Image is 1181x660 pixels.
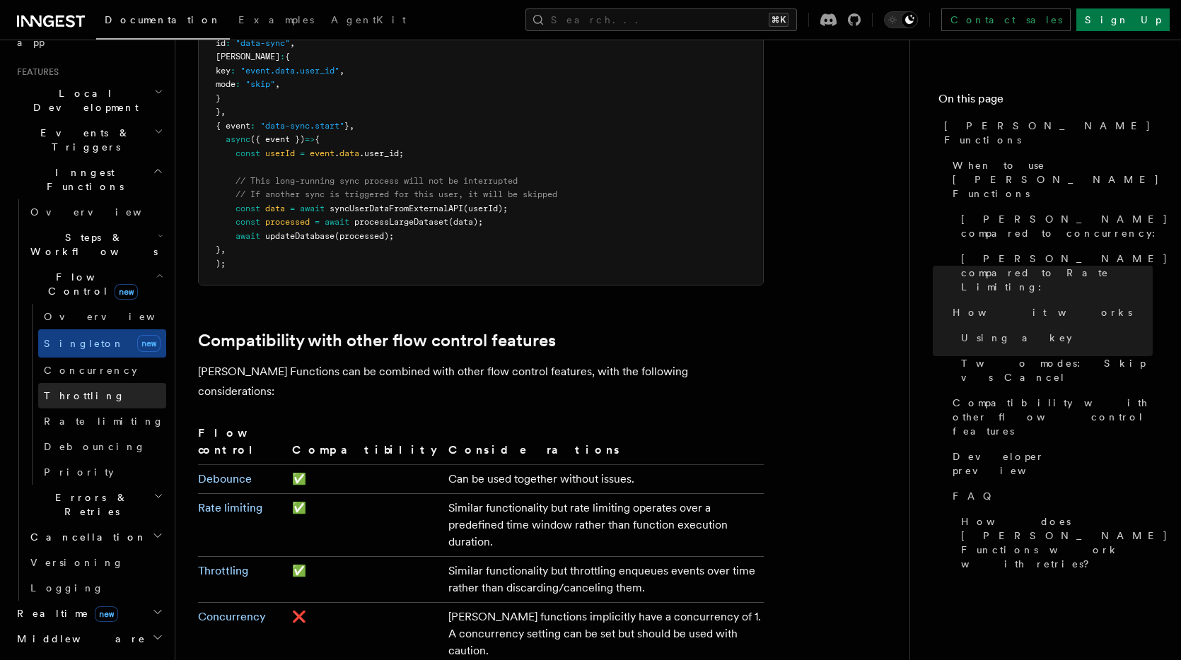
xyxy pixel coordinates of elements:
span: ({ event }) [250,134,305,144]
a: [PERSON_NAME] compared to Rate Limiting: [955,246,1153,300]
span: processLargeDataset [354,217,448,227]
td: ✅ [286,494,443,557]
td: Similar functionality but throttling enqueues events over time rather than discarding/canceling t... [443,557,764,603]
button: Search...⌘K [525,8,797,31]
span: ); [216,259,226,269]
span: .user_id; [359,148,404,158]
span: processed [265,217,310,227]
span: Compatibility with other flow control features [953,396,1153,438]
span: , [290,38,295,48]
span: const [235,204,260,213]
button: Realtimenew [11,601,166,626]
span: new [137,335,161,352]
span: "data-sync" [235,38,290,48]
span: [PERSON_NAME] compared to concurrency: [961,212,1168,240]
a: Contact sales [941,8,1071,31]
span: Middleware [11,632,146,646]
a: Documentation [96,4,230,40]
a: Singletonnew [38,329,166,358]
span: Realtime [11,606,118,620]
span: = [290,204,295,213]
span: Debouncing [44,441,146,452]
span: const [235,148,260,158]
span: How it works [953,305,1132,319]
a: Sign Up [1076,8,1170,31]
span: Throttling [44,390,125,401]
span: Priority [44,466,114,478]
span: key [216,66,231,76]
button: Errors & Retries [25,485,166,524]
span: AgentKit [331,14,406,25]
button: Inngest Functions [11,160,166,199]
a: [PERSON_NAME] Functions [938,113,1153,153]
span: Rate limiting [44,416,164,427]
a: Throttling [198,564,248,577]
span: Inngest Functions [11,165,153,194]
span: // This long-running sync process will not be interrupted [235,176,518,186]
button: Middleware [11,626,166,652]
td: Similar functionality but rate limiting operates over a predefined time window rather than functi... [443,494,764,557]
a: When to use [PERSON_NAME] Functions [947,153,1153,206]
button: Cancellation [25,524,166,550]
a: Priority [38,459,166,485]
span: [PERSON_NAME] compared to Rate Limiting: [961,252,1168,294]
a: Rate limiting [198,501,262,514]
span: Documentation [105,14,221,25]
span: data [339,148,359,158]
kbd: ⌘K [769,13,789,27]
span: (data); [448,217,483,227]
span: const [235,217,260,227]
a: Concurrency [198,610,266,623]
a: Throttling [38,383,166,408]
span: : [231,66,235,76]
span: How does [PERSON_NAME] Functions work with retries? [961,514,1168,571]
span: (processed); [334,231,394,241]
span: new [95,606,118,622]
span: Overview [30,206,176,218]
span: , [221,244,226,254]
p: [PERSON_NAME] Functions can be combined with other flow control features, with the following cons... [198,362,764,401]
span: Singleton [44,338,124,349]
span: . [334,148,339,158]
span: mode [216,79,235,89]
span: data [265,204,285,213]
button: Toggle dark mode [884,11,918,28]
a: Overview [38,304,166,329]
span: { [285,52,290,61]
span: { [315,134,320,144]
span: userId [265,148,295,158]
a: How does [PERSON_NAME] Functions work with retries? [955,509,1153,577]
span: updateDatabase [265,231,334,241]
span: Steps & Workflows [25,230,158,259]
span: Concurrency [44,365,137,376]
span: "data-sync.start" [260,121,344,131]
a: [PERSON_NAME] compared to concurrency: [955,206,1153,246]
span: } [216,93,221,103]
a: Developer preview [947,444,1153,483]
span: Cancellation [25,530,147,544]
span: Flow Control [25,270,156,298]
span: , [275,79,280,89]
span: , [221,107,226,117]
span: Features [11,66,59,78]
span: await [235,231,260,241]
span: } [216,244,221,254]
span: Events & Triggers [11,126,154,154]
span: } [344,121,349,131]
a: Debounce [198,472,252,485]
span: Using a key [961,331,1072,345]
td: Can be used together without issues. [443,465,764,494]
a: Logging [25,575,166,601]
span: new [115,284,138,300]
span: When to use [PERSON_NAME] Functions [953,158,1160,201]
span: [PERSON_NAME] Functions [944,119,1153,147]
th: Considerations [443,424,764,465]
span: "skip" [245,79,275,89]
span: Local Development [11,86,154,114]
a: Compatibility with other flow control features [947,390,1153,444]
span: Errors & Retries [25,490,153,519]
a: Compatibility with other flow control features [198,331,556,350]
span: async [226,134,250,144]
span: : [235,79,240,89]
span: await [300,204,325,213]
